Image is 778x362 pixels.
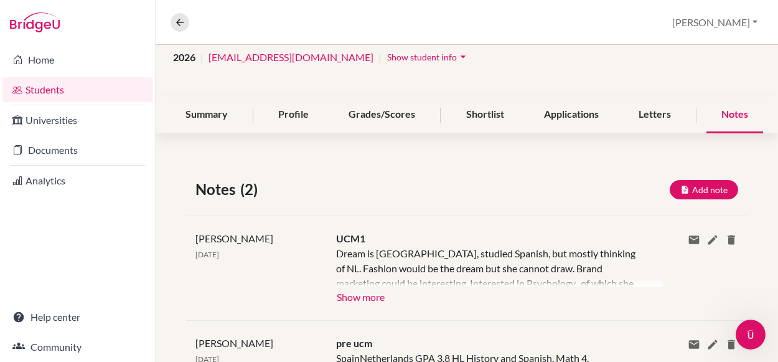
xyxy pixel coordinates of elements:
[173,50,195,65] span: 2026
[336,287,385,305] button: Show more
[624,97,686,133] div: Letters
[240,178,263,201] span: (2)
[2,335,152,360] a: Community
[336,246,645,287] div: Dream is [GEOGRAPHIC_DATA], studied Spanish, but mostly thinking of NL. Fashion would be the drea...
[667,11,763,34] button: [PERSON_NAME]
[2,108,152,133] a: Universities
[2,138,152,163] a: Documents
[195,337,273,349] span: [PERSON_NAME]
[457,50,469,63] i: arrow_drop_down
[2,168,152,193] a: Analytics
[378,50,382,65] span: |
[209,50,373,65] a: [EMAIL_ADDRESS][DOMAIN_NAME]
[195,232,273,244] span: [PERSON_NAME]
[706,97,763,133] div: Notes
[195,178,240,201] span: Notes
[195,250,219,259] span: [DATE]
[387,52,457,62] span: Show student info
[736,320,766,350] iframe: Intercom live chat
[2,77,152,102] a: Students
[529,97,614,133] div: Applications
[334,97,430,133] div: Grades/Scores
[670,180,738,199] button: Add note
[336,232,365,244] span: UCM1
[10,12,60,32] img: Bridge-U
[2,305,152,330] a: Help center
[171,97,243,133] div: Summary
[451,97,519,133] div: Shortlist
[2,47,152,72] a: Home
[200,50,204,65] span: |
[263,97,324,133] div: Profile
[387,47,470,67] button: Show student infoarrow_drop_down
[336,337,372,349] span: pre ucm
